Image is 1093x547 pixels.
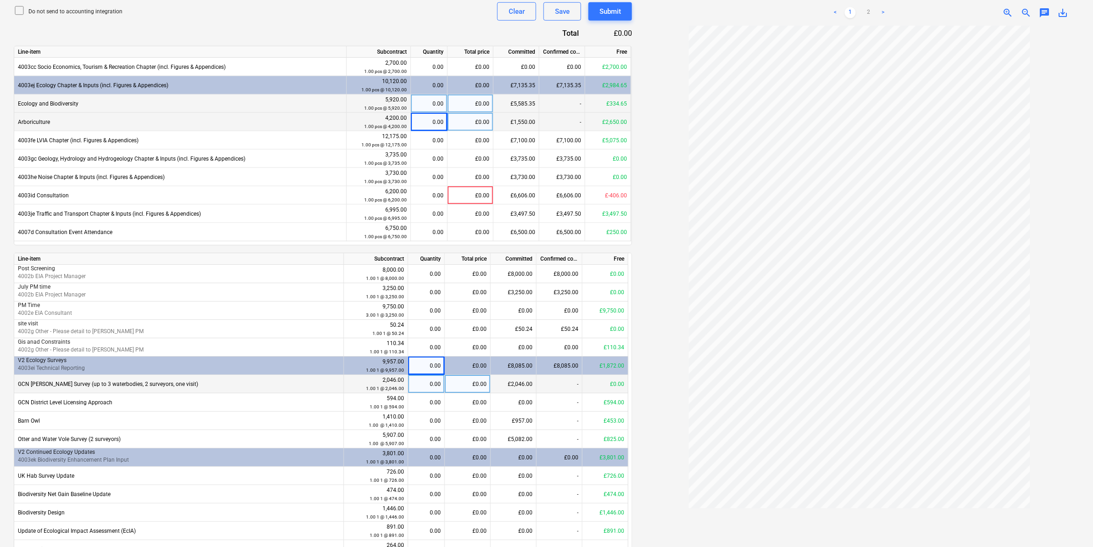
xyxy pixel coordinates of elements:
[448,76,494,95] div: £0.00
[448,150,494,168] div: £0.00
[348,523,404,540] div: 891.00
[415,168,444,186] div: 0.00
[491,393,537,412] div: £0.00
[537,448,583,467] div: £0.00
[494,205,539,223] div: £3,497.50
[448,46,494,58] div: Total price
[364,69,407,74] small: 1.00 pcs @ 2,700.00
[445,467,491,485] div: £0.00
[370,404,404,409] small: 1.00 1 @ 594.00
[348,284,404,301] div: 3,250.00
[491,485,537,503] div: £0.00
[445,430,491,448] div: £0.00
[445,283,491,301] div: £0.00
[350,114,407,131] div: 4,200.00
[555,6,570,17] div: Save
[28,8,122,16] p: Do not send to accounting integration
[445,338,491,357] div: £0.00
[539,95,585,113] div: -
[18,156,245,162] span: 4003gc Geology, Hydrology and Hydrogeology Chapter & Inputs (incl. Figures & Appendices)
[539,150,585,168] div: £3,735.00
[583,283,628,301] div: £0.00
[448,58,494,76] div: £0.00
[583,430,628,448] div: £825.00
[348,486,404,503] div: 474.00
[412,301,441,320] div: 0.00
[583,338,628,357] div: £110.34
[366,313,404,318] small: 3.00 1 @ 3,250.00
[491,503,537,522] div: £0.00
[18,328,144,335] span: 4002g Other - Please detail to Galileo PM
[18,473,74,479] span: UK Hab Survey Update
[494,131,539,150] div: £7,100.00
[583,485,628,503] div: £474.00
[18,291,86,298] span: 4002b EIA Project Manager
[537,430,583,448] div: -
[18,229,112,235] span: 4007d Consultation Event Attendance
[370,349,404,354] small: 1.00 1 @ 110.34
[537,283,583,301] div: £3,250.00
[585,58,631,76] div: £2,700.00
[348,431,404,448] div: 5,907.00
[588,2,632,21] button: Submit
[491,412,537,430] div: £957.00
[370,496,404,501] small: 1.00 1 @ 474.00
[412,467,441,485] div: 0.00
[544,2,581,21] button: Save
[585,150,631,168] div: £0.00
[14,46,347,58] div: Line-item
[415,95,444,113] div: 0.00
[412,485,441,503] div: 0.00
[494,223,539,241] div: £6,500.00
[494,186,539,205] div: £6,606.00
[415,150,444,168] div: 0.00
[412,412,441,430] div: 0.00
[494,58,539,76] div: £0.00
[594,28,632,39] div: £0.00
[370,478,404,483] small: 1.00 1 @ 726.00
[583,467,628,485] div: £726.00
[537,503,583,522] div: -
[583,503,628,522] div: £1,446.00
[348,302,404,319] div: 9,750.00
[18,192,69,199] span: 4003id Consultation
[537,265,583,283] div: £8,000.00
[1021,7,1032,18] span: zoom_out
[18,357,67,363] span: V2 Ecology Surveys
[585,186,631,205] div: £-406.00
[18,265,55,272] span: Post Screening
[415,76,444,95] div: 0.00
[18,528,136,534] span: Update of Ecological Impact Assessment (EcIA)
[370,533,404,538] small: 1.00 1 @ 891.00
[18,302,40,308] span: PM Time
[539,113,585,131] div: -
[491,301,537,320] div: £0.00
[539,186,585,205] div: £6,606.00
[445,522,491,540] div: £0.00
[364,161,407,166] small: 1.00 pcs @ 3,735.00
[491,375,537,393] div: £2,046.00
[583,412,628,430] div: £453.00
[494,46,539,58] div: Committed
[366,386,404,391] small: 1.00 1 @ 2,046.00
[348,468,404,485] div: 726.00
[539,223,585,241] div: £6,500.00
[18,137,139,144] span: 4003fe LVIA Chapter (incl. Figures & Appendices)
[445,412,491,430] div: £0.00
[350,151,407,167] div: 3,735.00
[366,294,404,299] small: 1.00 1 @ 3,250.00
[366,459,404,464] small: 1.00 1 @ 3,801.00
[1047,503,1093,547] div: Chat Widget
[350,187,407,204] div: 6,200.00
[364,106,407,111] small: 1.00 pcs @ 5,920.00
[491,357,537,375] div: £8,085.00
[18,64,226,70] span: 4003cc Socio Economics, Tourism & Recreation Chapter (incl. Figures & Appendices)
[491,338,537,357] div: £0.00
[412,375,441,393] div: 0.00
[348,504,404,521] div: 1,446.00
[445,448,491,467] div: £0.00
[366,514,404,519] small: 1.00 1 @ 1,446.00
[585,46,631,58] div: Free
[583,393,628,412] div: £594.00
[361,87,407,92] small: 1.00 pcs @ 10,120.00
